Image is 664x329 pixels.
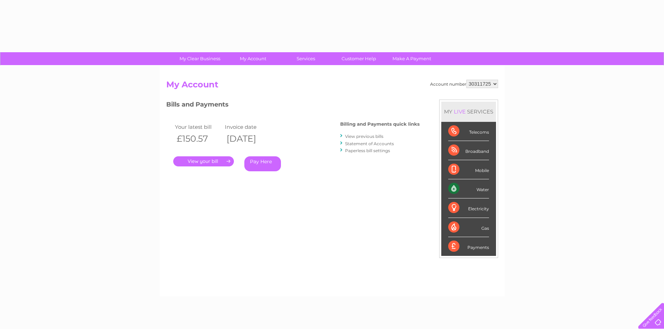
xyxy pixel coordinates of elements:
[448,237,489,256] div: Payments
[383,52,441,65] a: Make A Payment
[441,102,496,122] div: MY SERVICES
[452,108,467,115] div: LIVE
[244,156,281,171] a: Pay Here
[223,122,273,132] td: Invoice date
[173,122,223,132] td: Your latest bill
[171,52,229,65] a: My Clear Business
[448,218,489,237] div: Gas
[330,52,388,65] a: Customer Help
[345,141,394,146] a: Statement of Accounts
[448,122,489,141] div: Telecoms
[345,134,383,139] a: View previous bills
[166,80,498,93] h2: My Account
[448,198,489,218] div: Electricity
[173,156,234,166] a: .
[448,179,489,198] div: Water
[173,132,223,146] th: £150.57
[345,148,390,153] a: Paperless bill settings
[340,122,420,127] h4: Billing and Payments quick links
[277,52,335,65] a: Services
[448,160,489,179] div: Mobile
[430,80,498,88] div: Account number
[448,141,489,160] div: Broadband
[223,132,273,146] th: [DATE]
[166,100,420,112] h3: Bills and Payments
[224,52,282,65] a: My Account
